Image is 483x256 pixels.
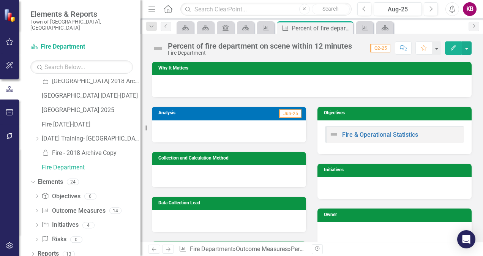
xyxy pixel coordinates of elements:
[190,245,233,253] a: Fire Department
[324,111,468,115] h3: Objectives
[292,24,351,33] div: Percent of fire department on scene within 12 minutes
[41,235,66,244] a: Risks
[42,163,140,172] a: Fire Department
[30,43,125,51] a: Fire Department
[180,3,352,16] input: Search ClearPoint...
[236,245,288,253] a: Outcome Measures
[41,221,78,229] a: Initiatives
[168,42,352,50] div: Percent of fire department on scene within 12 minutes
[67,179,79,185] div: 24
[374,2,422,16] button: Aug-25
[42,77,140,86] a: [GEOGRAPHIC_DATA] 2018 Archive Copy
[329,130,338,139] img: Not Defined
[30,9,133,19] span: Elements & Reports
[42,106,140,115] a: [GEOGRAPHIC_DATA] 2025
[179,245,306,254] div: » »
[38,178,63,186] a: Elements
[30,60,133,74] input: Search Below...
[463,2,477,16] button: KB
[30,19,133,31] small: Town of [GEOGRAPHIC_DATA], [GEOGRAPHIC_DATA]
[82,222,95,228] div: 4
[42,92,140,100] a: [GEOGRAPHIC_DATA] [DATE]-[DATE]
[324,212,468,217] h3: Owner
[4,8,17,22] img: ClearPoint Strategy
[109,207,122,214] div: 14
[152,42,164,54] img: Not Defined
[370,44,390,52] span: Q2-25
[84,193,96,199] div: 6
[42,149,140,158] a: Fire - 2018 Archive Copy
[158,201,302,205] h3: Data Collection Lead
[342,131,418,138] a: Fire & Operational Statistics
[312,4,350,14] button: Search
[158,66,468,71] h3: Why It Matters
[291,245,435,253] div: Percent of fire department on scene within 12 minutes
[158,111,219,115] h3: Analysis
[322,6,339,12] span: Search
[279,109,301,118] span: Jun-25
[168,50,352,56] div: Fire Department
[41,192,80,201] a: Objectives
[42,120,140,129] a: Fire [DATE]-[DATE]
[324,168,468,172] h3: Initiatives
[457,230,475,248] div: Open Intercom Messenger
[42,134,140,143] a: [DATE] Training- [GEOGRAPHIC_DATA] [DATE]-[DATE]
[376,5,419,14] div: Aug-25
[158,156,302,161] h3: Collection and Calculation Method
[41,207,105,215] a: Outcome Measures
[70,236,82,243] div: 0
